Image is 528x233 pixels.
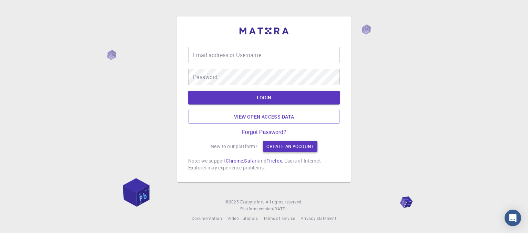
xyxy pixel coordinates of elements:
span: All rights reserved. [266,199,303,206]
span: Privacy statement [301,215,336,221]
a: Firefox [266,157,282,164]
span: Platform version [240,206,273,212]
a: View open access data [188,110,340,124]
span: Video Tutorials [227,215,258,221]
a: Video Tutorials [227,215,258,222]
a: Chrome [226,157,243,164]
button: LOGIN [188,91,340,104]
a: Privacy statement [301,215,336,222]
span: Documentation [192,215,222,221]
div: Open Intercom Messenger [505,210,521,226]
a: Safari [244,157,258,164]
p: Note: we support , and . Users of Internet Explorer may experience problems. [188,157,340,171]
a: Forgot Password? [242,129,286,135]
a: Exabyte Inc. [240,199,264,206]
a: Documentation [192,215,222,222]
span: [DATE] . [273,206,288,211]
span: Terms of service [263,215,295,221]
span: Exabyte Inc. [240,199,264,204]
a: Terms of service [263,215,295,222]
a: [DATE]. [273,206,288,212]
span: © 2025 [225,199,240,206]
p: New to our platform? [211,143,257,150]
a: Create an account [263,141,317,152]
